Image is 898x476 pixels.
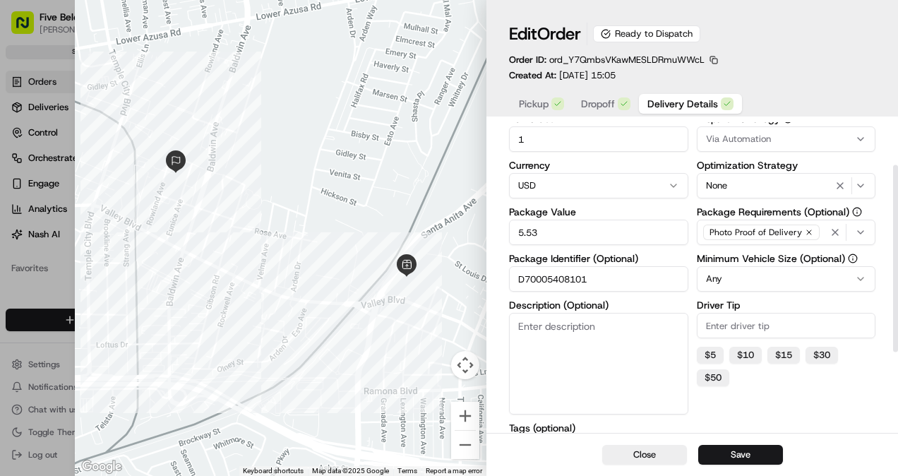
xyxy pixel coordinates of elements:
input: Enter package value [509,220,688,245]
span: None [706,179,727,192]
button: None [697,173,876,198]
button: Start new chat [240,138,257,155]
button: Package Requirements (Optional) [852,207,862,217]
a: Open this area in Google Maps (opens a new window) [78,458,125,476]
button: Zoom in [451,402,479,430]
button: Save [698,445,783,465]
div: 💻 [119,206,131,217]
button: Via Automation [697,126,876,152]
span: Knowledge Base [28,204,108,218]
div: 📗 [14,206,25,217]
button: Minimum Vehicle Size (Optional) [848,254,858,263]
button: $5 [697,347,724,364]
label: Driver Tip [697,300,876,310]
a: 💻API Documentation [114,198,232,224]
span: Map data ©2025 Google [312,467,389,475]
span: Photo Proof of Delivery [710,227,802,238]
p: Welcome 👋 [14,56,257,78]
button: $15 [767,347,800,364]
p: Order ID: [509,54,705,66]
label: Tags (optional) [509,423,688,433]
div: Start new chat [48,134,232,148]
span: Delivery Details [647,97,718,111]
button: Photo Proof of Delivery [697,220,876,245]
span: Pickup [519,97,549,111]
img: 1736555255976-a54dd68f-1ca7-489b-9aae-adbdc363a1c4 [14,134,40,160]
label: Package Requirements (Optional) [697,207,876,217]
label: Package Identifier (Optional) [509,254,688,263]
button: $10 [729,347,762,364]
img: Google [78,458,125,476]
span: Via Automation [706,133,771,145]
button: $50 [697,369,729,386]
img: Nash [14,13,42,42]
input: Got a question? Start typing here... [37,90,254,105]
button: Close [602,445,687,465]
span: Pylon [140,239,171,249]
label: Currency [509,160,688,170]
p: Created At: [509,69,616,82]
label: Minimum Vehicle Size (Optional) [697,254,876,263]
span: API Documentation [133,204,227,218]
label: Description (Optional) [509,300,688,310]
input: Enter package identifier [509,266,688,292]
a: Report a map error [426,467,482,475]
a: 📗Knowledge Base [8,198,114,224]
h1: Edit [509,23,581,45]
label: Package Value [509,207,688,217]
input: Enter items count [509,126,688,152]
button: Zoom out [451,431,479,459]
button: $30 [806,347,838,364]
label: Dispatch Strategy [697,114,876,124]
a: Powered byPylon [100,238,171,249]
span: [DATE] 15:05 [559,69,616,81]
span: Dropoff [581,97,615,111]
div: We're available if you need us! [48,148,179,160]
label: Optimization Strategy [697,160,876,170]
a: Terms (opens in new tab) [397,467,417,475]
button: Map camera controls [451,351,479,379]
button: Keyboard shortcuts [243,466,304,476]
div: Ready to Dispatch [593,25,700,42]
label: Items Count [509,114,688,124]
span: ord_Y7QmbsVKawMESLDRmuWWcL [549,54,705,66]
span: Order [537,23,581,45]
input: Enter driver tip [697,313,876,338]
